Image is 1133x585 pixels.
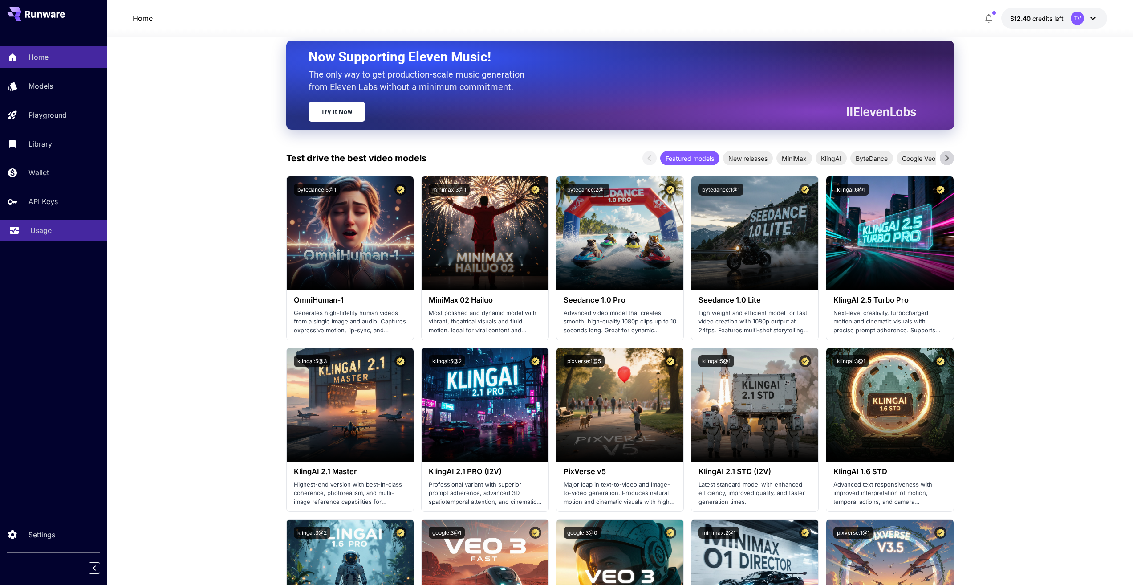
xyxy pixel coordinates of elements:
img: alt [826,348,953,462]
span: Featured models [660,154,719,163]
div: Collapse sidebar [95,560,107,576]
p: Professional variant with superior prompt adherence, advanced 3D spatiotemporal attention, and ci... [429,480,541,507]
div: $12.39828 [1010,14,1064,23]
button: minimax:2@1 [698,527,739,539]
p: Wallet [28,167,49,178]
p: Models [28,81,53,91]
button: klingai:3@1 [833,355,869,367]
button: Certified Model – Vetted for best performance and includes a commercial license. [664,527,676,539]
div: Featured models [660,151,719,165]
h3: KlingAI 2.1 STD (I2V) [698,467,811,476]
nav: breadcrumb [133,13,153,24]
div: KlingAI [816,151,847,165]
p: Library [28,139,52,149]
span: $12.40 [1010,15,1032,22]
button: bytedance:5@1 [294,184,340,196]
button: pixverse:1@1 [833,527,873,539]
button: Certified Model – Vetted for best performance and includes a commercial license. [529,184,541,196]
h3: Seedance 1.0 Lite [698,296,811,304]
button: klingai:5@1 [698,355,734,367]
h3: KlingAI 2.1 Master [294,467,406,476]
h3: MiniMax 02 Hailuo [429,296,541,304]
a: Try It Now [309,102,365,122]
button: Certified Model – Vetted for best performance and includes a commercial license. [799,355,811,367]
button: Certified Model – Vetted for best performance and includes a commercial license. [934,355,946,367]
button: bytedance:1@1 [698,184,743,196]
span: ByteDance [850,154,893,163]
span: New releases [723,154,773,163]
button: Certified Model – Vetted for best performance and includes a commercial license. [394,184,406,196]
div: New releases [723,151,773,165]
p: Most polished and dynamic model with vibrant, theatrical visuals and fluid motion. Ideal for vira... [429,309,541,335]
img: alt [422,176,548,290]
h3: OmniHuman‑1 [294,296,406,304]
button: bytedance:2@1 [564,184,609,196]
button: google:3@0 [564,527,601,539]
button: Certified Model – Vetted for best performance and includes a commercial license. [799,184,811,196]
span: KlingAI [816,154,847,163]
button: Certified Model – Vetted for best performance and includes a commercial license. [394,355,406,367]
p: Latest standard model with enhanced efficiency, improved quality, and faster generation times. [698,480,811,507]
img: alt [287,348,414,462]
button: Collapse sidebar [89,562,100,574]
img: alt [691,348,818,462]
p: The only way to get production-scale music generation from Eleven Labs without a minimum commitment. [309,68,531,93]
div: ByteDance [850,151,893,165]
p: Highest-end version with best-in-class coherence, photorealism, and multi-image reference capabil... [294,480,406,507]
p: Next‑level creativity, turbocharged motion and cinematic visuals with precise prompt adherence. S... [833,309,946,335]
a: Home [133,13,153,24]
button: Certified Model – Vetted for best performance and includes a commercial license. [934,184,946,196]
p: Test drive the best video models [286,151,426,165]
p: Advanced video model that creates smooth, high-quality 1080p clips up to 10 seconds long. Great f... [564,309,676,335]
span: credits left [1032,15,1064,22]
img: alt [691,176,818,290]
button: klingai:5@2 [429,355,465,367]
img: alt [826,176,953,290]
h3: KlingAI 1.6 STD [833,467,946,476]
p: Settings [28,529,55,540]
button: google:3@1 [429,527,465,539]
h3: PixVerse v5 [564,467,676,476]
h3: Seedance 1.0 Pro [564,296,676,304]
h3: KlingAI 2.5 Turbo Pro [833,296,946,304]
button: klingai:3@2 [294,527,330,539]
h3: KlingAI 2.1 PRO (I2V) [429,467,541,476]
button: Certified Model – Vetted for best performance and includes a commercial license. [529,527,541,539]
img: alt [556,348,683,462]
img: alt [556,176,683,290]
p: Advanced text responsiveness with improved interpretation of motion, temporal actions, and camera... [833,480,946,507]
span: Google Veo [897,154,941,163]
p: Generates high-fidelity human videos from a single image and audio. Captures expressive motion, l... [294,309,406,335]
img: alt [287,176,414,290]
button: Certified Model – Vetted for best performance and includes a commercial license. [664,184,676,196]
p: API Keys [28,196,58,207]
button: klingai:5@3 [294,355,330,367]
p: Usage [30,225,52,236]
button: Certified Model – Vetted for best performance and includes a commercial license. [934,527,946,539]
p: Major leap in text-to-video and image-to-video generation. Produces natural motion and cinematic ... [564,480,676,507]
div: TV [1071,12,1084,25]
h2: Now Supporting Eleven Music! [309,49,910,65]
button: $12.39828TV [1001,8,1107,29]
p: Lightweight and efficient model for fast video creation with 1080p output at 24fps. Features mult... [698,309,811,335]
div: MiniMax [776,151,812,165]
p: Playground [28,110,67,120]
button: pixverse:1@5 [564,355,605,367]
div: Google Veo [897,151,941,165]
img: alt [422,348,548,462]
p: Home [28,52,49,62]
span: MiniMax [776,154,812,163]
button: minimax:3@1 [429,184,470,196]
button: Certified Model – Vetted for best performance and includes a commercial license. [664,355,676,367]
button: Certified Model – Vetted for best performance and includes a commercial license. [529,355,541,367]
button: klingai:6@1 [833,184,869,196]
button: Certified Model – Vetted for best performance and includes a commercial license. [799,527,811,539]
button: Certified Model – Vetted for best performance and includes a commercial license. [394,527,406,539]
